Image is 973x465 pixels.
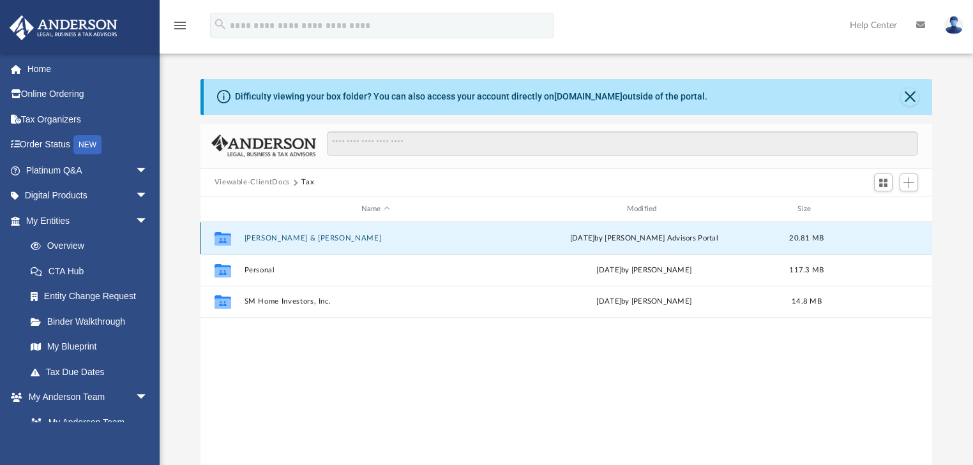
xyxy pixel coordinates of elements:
[18,334,161,360] a: My Blueprint
[172,24,188,33] a: menu
[18,410,155,435] a: My Anderson Team
[244,266,507,274] button: Personal
[6,15,121,40] img: Anderson Advisors Platinum Portal
[513,297,776,308] div: [DATE] by [PERSON_NAME]
[213,17,227,31] i: search
[513,233,776,244] div: [DATE] by [PERSON_NAME] Advisors Portal
[244,234,507,242] button: [PERSON_NAME] & [PERSON_NAME]
[235,90,707,103] div: Difficulty viewing your box folder? You can also access your account directly on outside of the p...
[781,203,832,215] div: Size
[900,173,919,191] button: Add
[789,267,824,274] span: 117.3 MB
[789,235,824,242] span: 20.81 MB
[18,233,167,259] a: Overview
[9,385,161,410] a: My Anderson Teamarrow_drop_down
[135,158,161,184] span: arrow_drop_down
[135,183,161,209] span: arrow_drop_down
[9,56,167,82] a: Home
[9,158,167,183] a: Platinum Q&Aarrow_drop_down
[215,177,290,188] button: Viewable-ClientDocs
[301,177,314,188] button: Tax
[243,203,506,215] div: Name
[874,173,893,191] button: Switch to Grid View
[18,258,167,284] a: CTA Hub
[9,107,167,132] a: Tax Organizers
[206,203,238,215] div: id
[135,208,161,234] span: arrow_drop_down
[9,132,167,158] a: Order StatusNEW
[9,208,167,233] a: My Entitiesarrow_drop_down
[838,203,927,215] div: id
[512,203,775,215] div: Modified
[172,18,188,33] i: menu
[73,135,102,154] div: NEW
[18,309,167,334] a: Binder Walkthrough
[18,359,167,385] a: Tax Due Dates
[18,284,167,309] a: Entity Change Request
[792,299,822,306] span: 14.8 MB
[244,298,507,306] button: SM Home Investors, Inc.
[944,16,963,34] img: User Pic
[554,91,622,101] a: [DOMAIN_NAME]
[9,82,167,107] a: Online Ordering
[901,88,919,106] button: Close
[135,385,161,411] span: arrow_drop_down
[327,131,918,156] input: Search files and folders
[513,265,776,276] div: [DATE] by [PERSON_NAME]
[9,183,167,209] a: Digital Productsarrow_drop_down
